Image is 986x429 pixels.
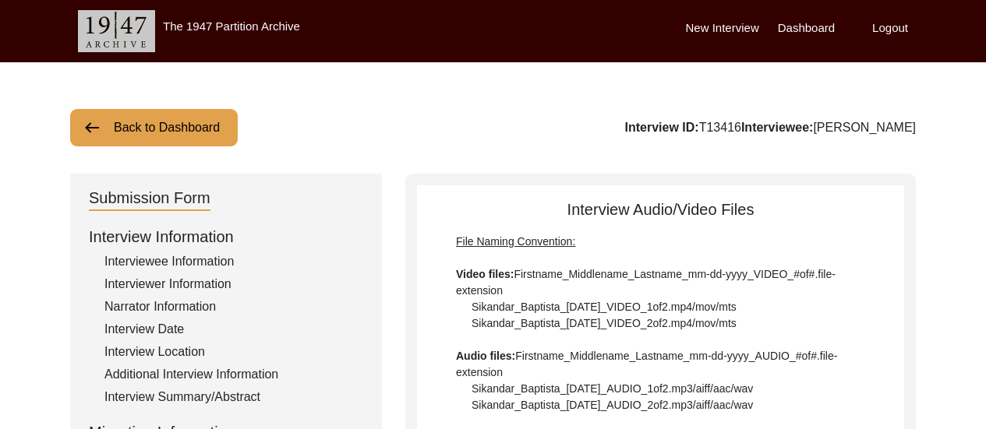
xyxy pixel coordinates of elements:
b: Audio files: [456,350,515,362]
label: Dashboard [778,19,835,37]
img: arrow-left.png [83,118,101,137]
div: Additional Interview Information [104,365,363,384]
div: Interviewer Information [104,275,363,294]
b: Video files: [456,268,514,280]
b: Interviewee: [741,121,813,134]
div: Interview Location [104,343,363,361]
div: Submission Form [89,186,210,211]
div: T13416 [PERSON_NAME] [625,118,916,137]
span: File Naming Convention: [456,235,575,248]
div: Interview Date [104,320,363,339]
b: Interview ID: [625,121,699,134]
div: Interviewee Information [104,252,363,271]
div: Narrator Information [104,297,363,316]
button: Back to Dashboard [70,109,238,146]
img: header-logo.png [78,10,155,52]
label: Logout [872,19,908,37]
div: Interview Information [89,225,363,248]
label: The 1947 Partition Archive [163,19,300,33]
div: Interview Summary/Abstract [104,388,363,406]
label: New Interview [686,19,759,37]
